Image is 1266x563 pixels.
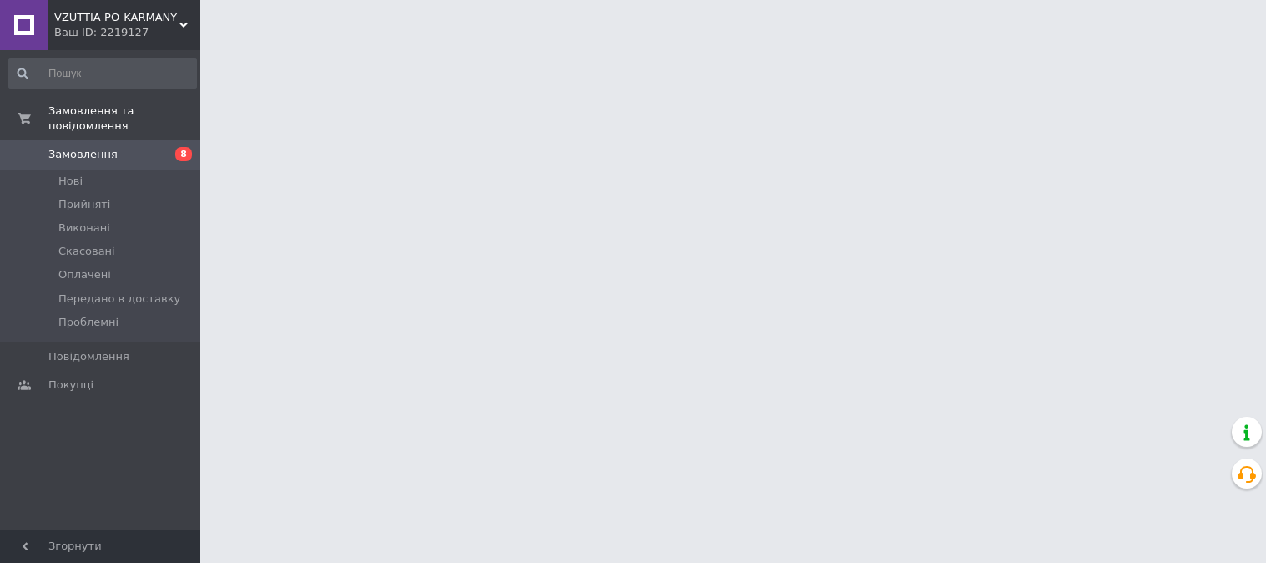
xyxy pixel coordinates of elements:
[54,10,179,25] span: VZUTTIA-PO-KARMANY
[58,221,110,236] span: Виконані
[58,244,115,259] span: Скасовані
[48,349,129,364] span: Повідомлення
[48,104,200,134] span: Замовлення та повідомлення
[54,25,200,40] div: Ваш ID: 2219127
[175,147,192,161] span: 8
[58,267,111,282] span: Оплачені
[58,315,119,330] span: Проблемні
[58,174,83,189] span: Нові
[48,147,118,162] span: Замовлення
[48,378,93,393] span: Покупці
[58,292,180,307] span: Передано в доставку
[8,58,197,89] input: Пошук
[58,197,110,212] span: Прийняті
